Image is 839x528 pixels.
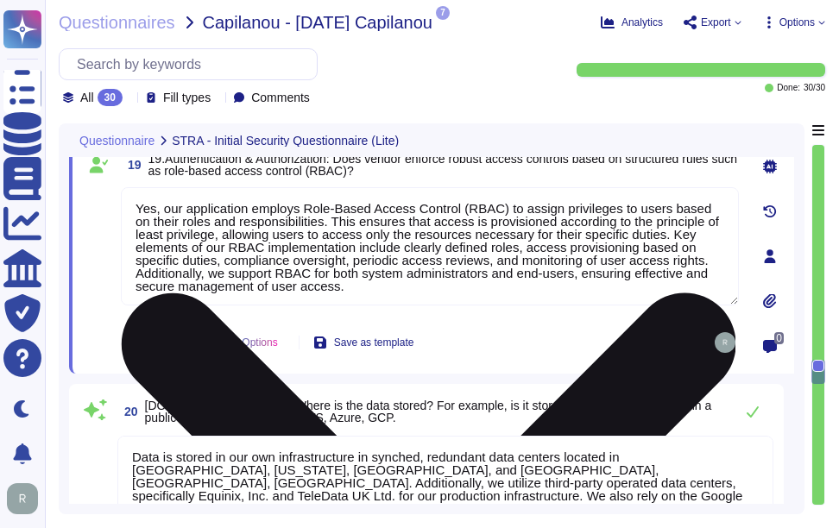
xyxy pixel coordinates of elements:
[117,405,138,418] span: 20
[98,89,123,106] div: 30
[621,17,663,28] span: Analytics
[774,332,784,344] span: 0
[59,14,175,31] span: Questionnaires
[779,17,815,28] span: Options
[777,84,800,92] span: Done:
[601,16,663,29] button: Analytics
[203,14,432,31] span: Capilanou - [DATE] Capilanou
[148,152,738,178] span: 19.Authentication & Authorization: Does vendor enforce robust access controls based on structured...
[715,332,735,353] img: user
[79,135,155,147] span: Questionnaire
[3,480,50,518] button: user
[163,91,211,104] span: Fill types
[436,6,450,20] span: 7
[251,91,310,104] span: Comments
[121,159,142,171] span: 19
[804,84,825,92] span: 30 / 30
[7,483,38,514] img: user
[121,187,739,305] textarea: Yes, our application employs Role-Based Access Control (RBAC) to assign privileges to users based...
[172,135,399,147] span: STRA - Initial Security Questionnaire (Lite)
[701,17,731,28] span: Export
[68,49,317,79] input: Search by keywords
[80,91,94,104] span: All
